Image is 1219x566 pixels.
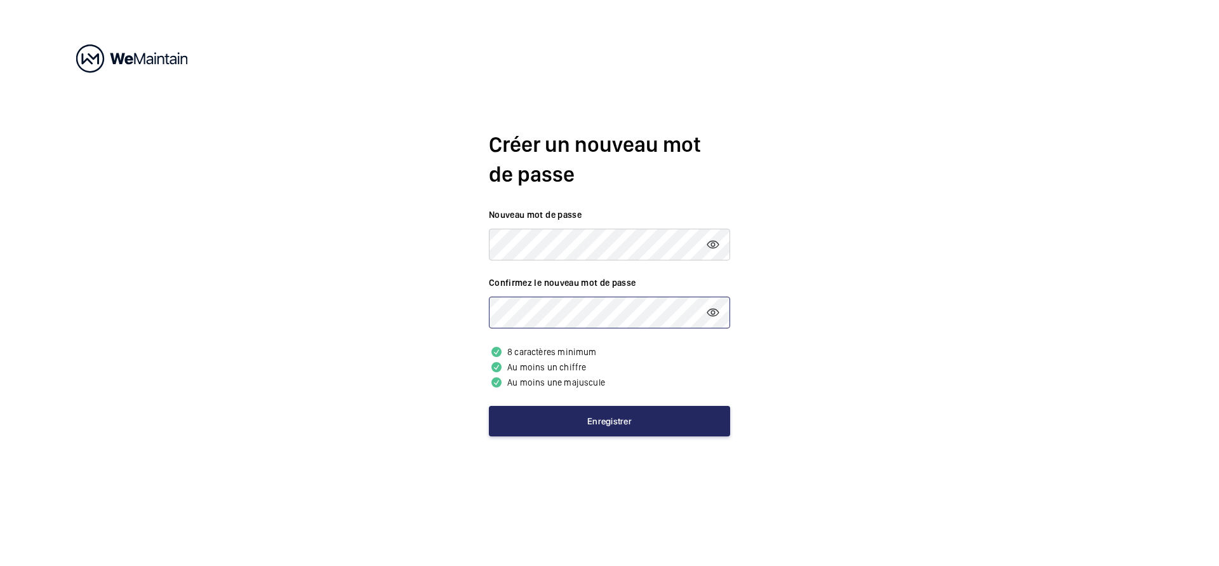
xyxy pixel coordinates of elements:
p: Au moins un chiffre [489,360,730,375]
label: Nouveau mot de passe [489,208,730,221]
p: 8 caractères minimum [489,344,730,360]
label: Confirmez le nouveau mot de passe [489,276,730,289]
button: Enregistrer [489,406,730,436]
h2: Créer un nouveau mot de passe [489,130,730,189]
p: Au moins une majuscule [489,375,730,390]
